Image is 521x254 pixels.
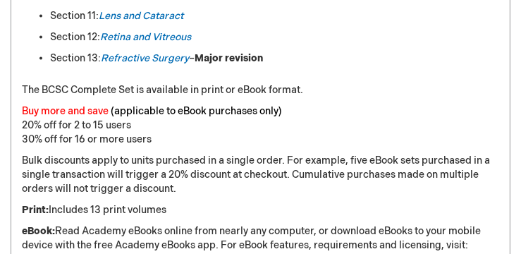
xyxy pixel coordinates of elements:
[22,104,499,147] p: 20% off for 2 to 15 users 30% off for 16 or more users
[100,31,191,43] a: Retina and Vitreous
[50,9,499,23] li: Section 11:
[22,105,109,117] font: Buy more and save
[195,52,263,64] strong: Major revision
[50,30,499,44] li: Section 12:
[22,154,499,196] p: Bulk discounts apply to units purchased in a single order. For example, five eBook sets purchased...
[50,52,499,66] li: Section 13: –
[99,10,183,22] a: Lens and Cataract
[111,105,282,117] font: (applicable to eBook purchases only)
[22,225,55,237] strong: eBook:
[22,83,499,97] p: The BCSC Complete Set is available in print or eBook format.
[22,204,49,216] strong: Print:
[22,203,499,217] p: Includes 13 print volumes
[101,52,189,64] a: Refractive Surgery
